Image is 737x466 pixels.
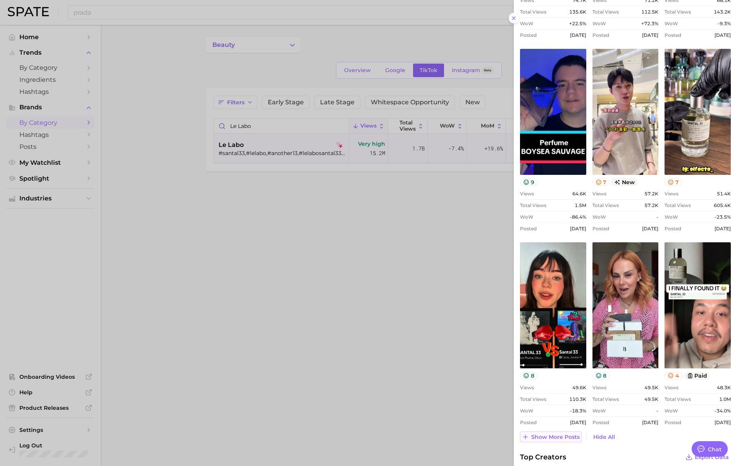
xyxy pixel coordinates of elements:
span: Total Views [520,202,546,208]
span: Posted [665,419,681,425]
span: Posted [592,32,609,38]
span: 112.5k [641,9,658,15]
span: [DATE] [715,419,731,425]
span: 64.6k [572,191,586,197]
span: 605.4k [714,202,731,208]
span: 143.2k [714,9,731,15]
span: +72.3% [641,21,658,26]
span: Views [592,191,606,197]
span: 57.2k [644,191,658,197]
span: Total Views [592,396,619,402]
span: [DATE] [642,226,658,231]
button: 4 [665,372,682,380]
span: Posted [665,226,681,231]
span: -9.3% [718,21,731,26]
span: [DATE] [715,32,731,38]
span: Posted [520,32,537,38]
span: WoW [592,21,606,26]
button: paid [684,372,711,380]
button: Hide All [591,432,617,442]
span: Posted [520,419,537,425]
span: 110.3k [569,396,586,402]
span: Posted [520,226,537,231]
span: Export Data [695,454,729,461]
button: 9 [520,178,537,186]
span: 51.4k [717,191,731,197]
button: Show more posts [520,431,582,442]
span: WoW [520,214,534,220]
span: 135.6k [569,9,586,15]
span: Hide All [593,434,615,440]
span: WoW [665,21,678,26]
button: 8 [520,372,537,380]
span: WoW [520,21,534,26]
span: [DATE] [570,226,586,231]
span: WoW [665,408,678,414]
span: [DATE] [642,419,658,425]
span: Views [520,385,534,390]
span: 49.5k [644,396,658,402]
span: Views [665,191,678,197]
span: Top Creators [520,452,566,463]
span: 57.2k [644,202,658,208]
span: Total Views [592,202,619,208]
span: [DATE] [570,419,586,425]
span: WoW [520,408,534,414]
span: Posted [592,226,609,231]
span: WoW [592,408,606,414]
span: Show more posts [531,434,580,440]
span: Posted [665,32,681,38]
span: Views [592,385,606,390]
span: 49.6k [572,385,586,390]
span: WoW [592,214,606,220]
span: -23.5% [715,214,731,220]
span: -18.3% [570,408,586,414]
span: Total Views [520,9,546,15]
span: 1.5m [575,202,586,208]
span: -34.0% [715,408,731,414]
button: 8 [592,372,610,380]
button: 7 [665,178,682,186]
span: Total Views [665,202,691,208]
span: [DATE] [570,32,586,38]
span: Views [665,385,678,390]
span: Total Views [520,396,546,402]
span: Views [520,191,534,197]
span: 48.3k [717,385,731,390]
span: Total Views [592,9,619,15]
span: - [656,214,658,220]
span: 1.0m [719,396,731,402]
span: Posted [592,419,609,425]
span: [DATE] [642,32,658,38]
span: WoW [665,214,678,220]
button: Export Data [684,452,731,463]
span: 49.5k [644,385,658,390]
span: +22.5% [569,21,586,26]
span: new [611,178,638,186]
span: - [656,408,658,414]
span: -86.4% [570,214,586,220]
button: 7 [592,178,610,186]
span: [DATE] [715,226,731,231]
span: Total Views [665,9,691,15]
span: Total Views [665,396,691,402]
